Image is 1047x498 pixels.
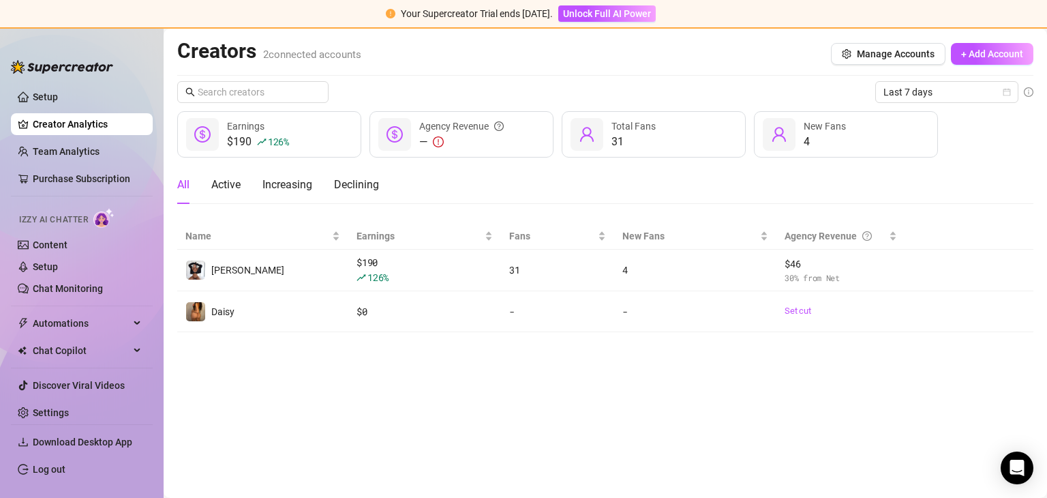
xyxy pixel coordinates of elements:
[356,255,493,285] div: $ 190
[18,318,29,329] span: thunderbolt
[1003,88,1011,96] span: calendar
[194,126,211,143] span: dollar-circle
[842,49,851,59] span: setting
[785,229,885,244] div: Agency Revenue
[185,87,195,97] span: search
[33,407,69,418] a: Settings
[1024,87,1033,97] span: info-circle
[509,263,606,278] div: 31
[356,229,482,244] span: Earnings
[334,177,379,193] div: Declining
[622,229,757,244] span: New Fans
[186,302,205,321] img: Daisy
[33,168,142,190] a: Purchase Subscription
[186,261,205,280] img: Taylor
[494,119,504,134] span: question-circle
[33,380,125,391] a: Discover Viral Videos
[951,43,1033,65] button: + Add Account
[509,229,595,244] span: Fans
[348,223,501,250] th: Earnings
[785,304,896,318] a: Set cut
[33,113,142,135] a: Creator Analytics
[33,464,65,475] a: Log out
[386,126,403,143] span: dollar-circle
[198,85,309,100] input: Search creators
[33,312,130,334] span: Automations
[185,229,329,244] span: Name
[622,263,768,278] div: 4
[563,8,651,19] span: Unlock Full AI Power
[419,134,504,150] div: —
[11,60,113,74] img: logo-BBDzfeDw.svg
[33,261,58,272] a: Setup
[33,283,103,294] a: Chat Monitoring
[883,82,1010,102] span: Last 7 days
[862,229,872,244] span: question-circle
[33,340,130,362] span: Chat Copilot
[611,134,656,150] div: 31
[33,91,58,102] a: Setup
[1001,452,1033,484] div: Open Intercom Messenger
[614,223,776,250] th: New Fans
[177,223,348,250] th: Name
[18,346,27,355] img: Chat Copilot
[177,177,189,193] div: All
[804,134,846,150] div: 4
[386,9,395,18] span: exclamation-circle
[93,208,115,228] img: AI Chatter
[831,43,945,65] button: Manage Accounts
[419,119,504,134] div: Agency Revenue
[33,437,132,448] span: Download Desktop App
[227,121,264,132] span: Earnings
[257,137,267,147] span: rise
[177,38,361,64] h2: Creators
[961,48,1023,59] span: + Add Account
[558,5,656,22] button: Unlock Full AI Power
[785,272,896,284] span: 30 % from Net
[262,177,312,193] div: Increasing
[622,304,768,319] div: -
[433,136,444,147] span: exclamation-circle
[785,257,896,272] span: $ 46
[33,239,67,250] a: Content
[771,126,787,143] span: user
[857,48,935,59] span: Manage Accounts
[33,146,100,157] a: Team Analytics
[579,126,595,143] span: user
[611,121,656,132] span: Total Fans
[501,223,614,250] th: Fans
[19,214,88,226] span: Izzy AI Chatter
[211,177,241,193] div: Active
[268,135,289,148] span: 126 %
[18,437,29,448] span: download
[356,304,493,319] div: $ 0
[367,271,389,284] span: 126 %
[401,8,553,19] span: Your Supercreator Trial ends [DATE].
[211,265,284,276] span: [PERSON_NAME]
[509,304,606,319] div: -
[263,48,361,61] span: 2 connected accounts
[356,273,366,282] span: rise
[227,134,289,150] div: $190
[558,8,656,19] a: Unlock Full AI Power
[211,306,234,317] span: Daisy
[804,121,846,132] span: New Fans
